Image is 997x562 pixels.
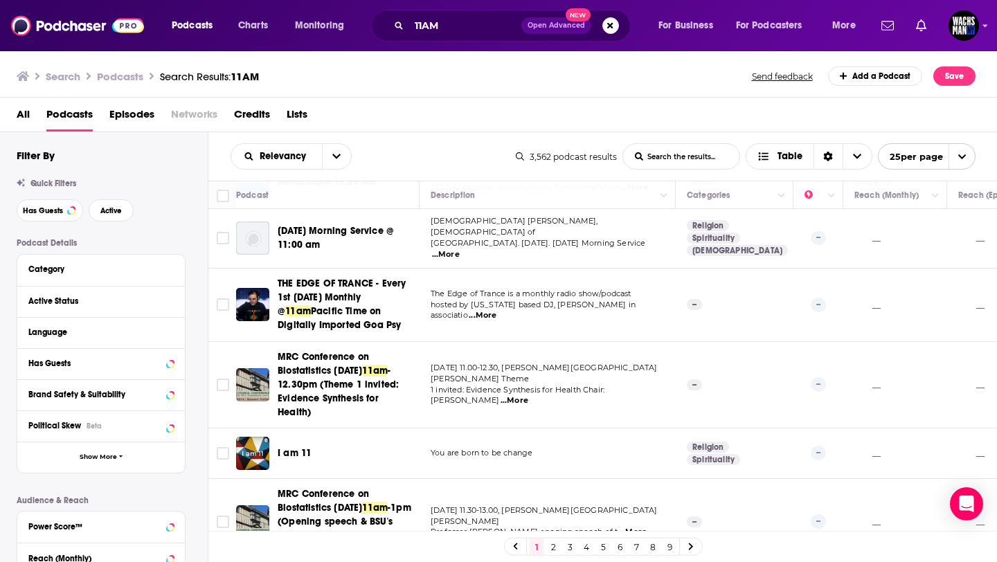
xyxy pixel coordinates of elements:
[566,8,591,21] span: New
[431,448,532,457] span: You are born to be change
[278,351,369,377] span: MRC Conference on Biostatistics [DATE]
[687,245,788,256] a: [DEMOGRAPHIC_DATA]
[278,488,369,514] span: MRC Conference on Biostatistics [DATE]
[431,238,645,248] span: [GEOGRAPHIC_DATA]. [DATE]. [DATE] Morning Service
[958,379,985,390] p: __
[431,300,636,320] span: hosted by [US_STATE] based DJ, [PERSON_NAME] in associatio
[46,103,93,132] a: Podcasts
[501,395,528,406] span: ...More
[687,233,740,244] a: Spirituality
[432,249,460,260] span: ...More
[234,103,270,132] span: Credits
[236,437,269,470] a: I am 11
[236,288,269,321] img: THE EDGE OF TRANCE - Every 1st Friday Monthly @ 11am Pacific Time on Digitally Imported Goa Psy
[687,379,702,390] p: --
[278,447,312,459] span: I am 11
[563,538,577,555] a: 3
[950,487,983,520] div: Open Intercom Messenger
[236,221,269,255] a: Sunday Morning Service @ 11:00 am
[28,323,174,341] button: Language
[172,16,213,35] span: Podcasts
[663,538,676,555] a: 9
[658,16,713,35] span: For Business
[854,187,919,203] div: Reach (Monthly)
[278,278,406,317] span: THE EDGE OF TRANCE - Every 1st [DATE] Monthly @
[431,527,618,536] span: Professor [PERSON_NAME] opening speech of t
[431,363,658,383] span: [DATE] 11.00-12.30, [PERSON_NAME][GEOGRAPHIC_DATA][PERSON_NAME] Theme
[295,16,344,35] span: Monitoring
[46,70,80,83] h3: Search
[854,516,881,527] p: __
[109,103,154,132] span: Episodes
[516,152,617,162] div: 3,562 podcast results
[100,207,122,215] span: Active
[528,22,585,29] span: Open Advanced
[236,505,269,538] img: MRC Conference on Biostatistics Monday 11am-1pm (Opening speech & BSU's Past-Director Session: Ni...
[28,327,165,337] div: Language
[23,207,63,215] span: Has Guests
[613,538,627,555] a: 6
[217,298,229,311] span: Toggle select row
[231,70,259,83] span: 11AM
[646,538,660,555] a: 8
[97,70,143,83] h3: Podcasts
[811,231,826,245] p: --
[958,447,985,459] p: __
[879,146,943,167] span: 25 per page
[17,103,30,132] a: All
[217,516,229,528] span: Toggle select row
[746,143,872,170] h2: Choose View
[469,310,496,321] span: ...More
[217,232,229,244] span: Toggle select row
[17,238,186,248] p: Podcast Details
[949,10,979,41] span: Logged in as WachsmanNY
[431,216,598,237] span: [DEMOGRAPHIC_DATA] [PERSON_NAME], [DEMOGRAPHIC_DATA] of
[236,368,269,401] img: MRC Conference on Biostatistics Tuesday 11am-12.30pm (Theme 1 invited: Evidence Synthesis for Hea...
[927,188,944,204] button: Column Actions
[384,10,644,42] div: Search podcasts, credits, & more...
[811,298,826,311] p: --
[530,538,544,555] a: 1
[278,446,312,460] a: I am 11
[854,299,881,311] p: __
[260,152,311,161] span: Relevancy
[778,152,802,161] span: Table
[17,149,55,162] h2: Filter By
[87,421,102,430] div: Beta
[89,199,134,221] button: Active
[278,305,401,331] span: Pacific Time on Digitally Imported Goa Psy
[217,379,229,391] span: Toggle select row
[28,264,165,274] div: Category
[278,225,394,251] span: [DATE] Morning Service @ 11:00 am
[629,538,643,555] a: 7
[231,152,322,161] button: open menu
[828,66,923,86] a: Add a Podcast
[431,187,475,203] div: Description
[854,232,881,244] p: __
[285,305,311,317] span: 11am
[811,446,826,460] p: --
[910,14,932,37] a: Show notifications dropdown
[748,71,817,82] button: Send feedback
[823,15,873,37] button: open menu
[878,143,976,170] button: open menu
[958,299,985,311] p: __
[287,103,307,132] a: Lists
[687,299,702,310] p: --
[933,66,976,86] button: Save
[229,15,276,37] a: Charts
[687,454,740,465] a: Spirituality
[958,516,985,527] p: __
[521,17,591,34] button: Open AdvancedNew
[431,385,604,406] span: 1 invited: Evidence Synthesis for Health Chair: [PERSON_NAME]
[28,390,162,399] div: Brand Safety & Suitability
[727,15,823,37] button: open menu
[28,260,174,278] button: Category
[958,232,985,244] p: __
[236,187,269,203] div: Podcast
[28,296,165,306] div: Active Status
[278,487,415,556] a: MRC Conference on Biostatistics [DATE]11am-1pm (Opening speech & BSU's Past-Director Session: [PE...
[285,15,362,37] button: open menu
